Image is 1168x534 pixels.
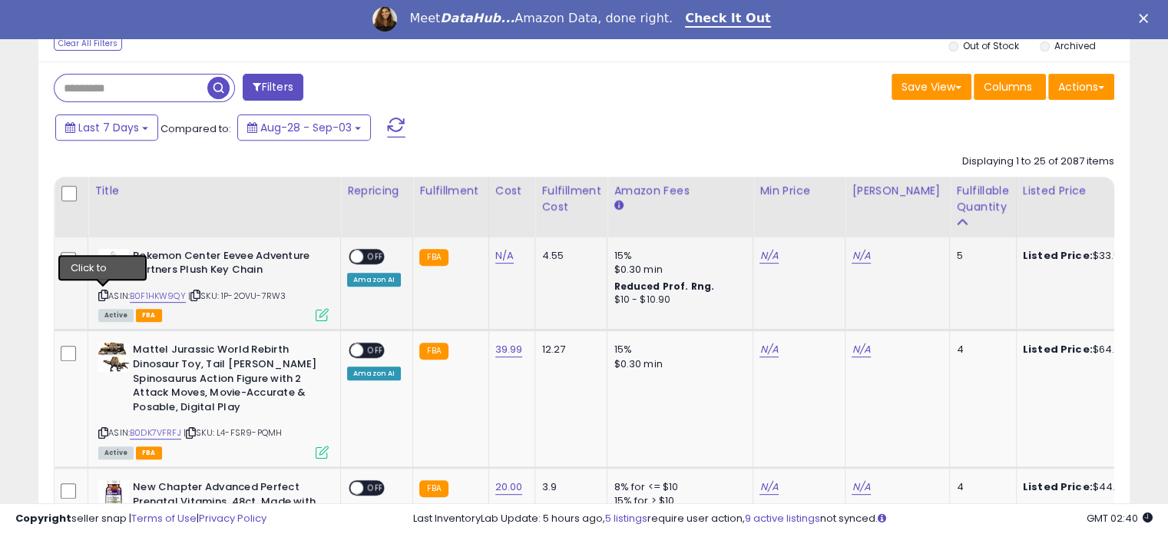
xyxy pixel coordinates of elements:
div: $10 - $10.90 [614,294,741,307]
div: $0.30 min [614,263,741,277]
a: N/A [759,479,778,495]
div: Meet Amazon Data, done right. [409,11,673,26]
b: Listed Price: [1023,248,1093,263]
span: FBA [136,446,162,459]
b: Reduced Prof. Rng. [614,280,714,293]
i: DataHub... [440,11,515,25]
strong: Copyright [15,511,71,526]
span: Last 7 Days [78,120,139,135]
span: Compared to: [160,121,231,136]
span: Columns [984,79,1032,95]
div: $64.95 [1023,343,1150,357]
b: Mattel Jurassic World Rebirth Dinosaur Toy, Tail [PERSON_NAME] Spinosaurus Action Figure with 2 A... [133,343,319,418]
span: Aug-28 - Sep-03 [260,120,352,135]
label: Archived [1054,39,1095,52]
div: seller snap | | [15,512,266,526]
div: $44.85 [1023,480,1150,494]
div: Amazon AI [347,367,401,380]
div: ASIN: [98,249,329,320]
button: Filters [243,74,303,101]
a: 5 listings [605,511,647,526]
img: 510uQwUhaXL._SL40_.jpg [98,343,129,372]
span: OFF [363,250,388,263]
div: ASIN: [98,343,329,456]
a: 9 active listings [745,511,820,526]
div: Min Price [759,183,839,199]
div: 4.55 [541,249,595,263]
div: [PERSON_NAME] [852,183,943,199]
div: Close [1139,14,1154,23]
div: Displaying 1 to 25 of 2087 items [962,154,1114,169]
span: FBA [136,309,162,322]
div: 15% [614,249,741,263]
a: N/A [759,342,778,357]
a: N/A [852,479,870,495]
button: Last 7 Days [55,114,158,141]
a: 20.00 [495,479,523,495]
div: Title [94,183,334,199]
small: Amazon Fees. [614,199,623,213]
div: 8% for <= $10 [614,480,741,494]
a: Check It Out [685,11,771,28]
div: Clear All Filters [54,36,122,51]
span: All listings currently available for purchase on Amazon [98,446,134,459]
a: N/A [495,248,514,264]
div: 15% [614,343,741,357]
div: Last InventoryLab Update: 5 hours ago, require user action, not synced. [413,512,1153,526]
a: N/A [852,342,870,357]
small: FBA [419,249,448,266]
a: N/A [852,248,870,264]
button: Actions [1048,74,1114,100]
span: | SKU: 1P-2OVU-7RW3 [188,290,286,302]
span: OFF [363,482,388,495]
div: Cost [495,183,529,199]
button: Aug-28 - Sep-03 [237,114,371,141]
span: All listings currently available for purchase on Amazon [98,309,134,322]
div: Repricing [347,183,406,199]
div: $0.30 min [614,357,741,371]
img: Profile image for Georgie [372,7,397,32]
div: $33.94 [1023,249,1150,263]
div: 4 [956,480,1004,494]
b: Listed Price: [1023,342,1093,357]
a: Terms of Use [131,511,197,526]
div: 12.27 [541,343,595,357]
img: 31gX0z8ER0L._SL40_.jpg [98,249,129,280]
b: Listed Price: [1023,479,1093,494]
a: 39.99 [495,342,523,357]
div: 3.9 [541,480,595,494]
label: Out of Stock [963,39,1019,52]
div: 5 [956,249,1004,263]
img: 41JudNP6-dL._SL40_.jpg [98,480,129,511]
div: Listed Price [1023,183,1156,199]
span: | SKU: L4-FSR9-PQMH [184,426,282,439]
a: B0DK7VFRFJ [130,426,181,439]
div: Fulfillable Quantity [956,183,1009,215]
a: Privacy Policy [199,511,266,526]
div: Amazon Fees [614,183,746,199]
a: B0F1HKW9QY [130,290,186,303]
div: 4 [956,343,1004,357]
small: FBA [419,343,448,360]
button: Save View [892,74,971,100]
small: FBA [419,480,448,497]
div: Fulfillment [419,183,481,199]
div: Fulfillment Cost [541,183,601,215]
span: 2025-09-11 02:40 GMT [1087,511,1153,526]
a: N/A [759,248,778,264]
div: Amazon AI [347,273,401,287]
b: Pokemon Center Eevee Adventure Partners Plush Key Chain [133,249,319,281]
button: Columns [974,74,1046,100]
span: OFF [363,344,388,357]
